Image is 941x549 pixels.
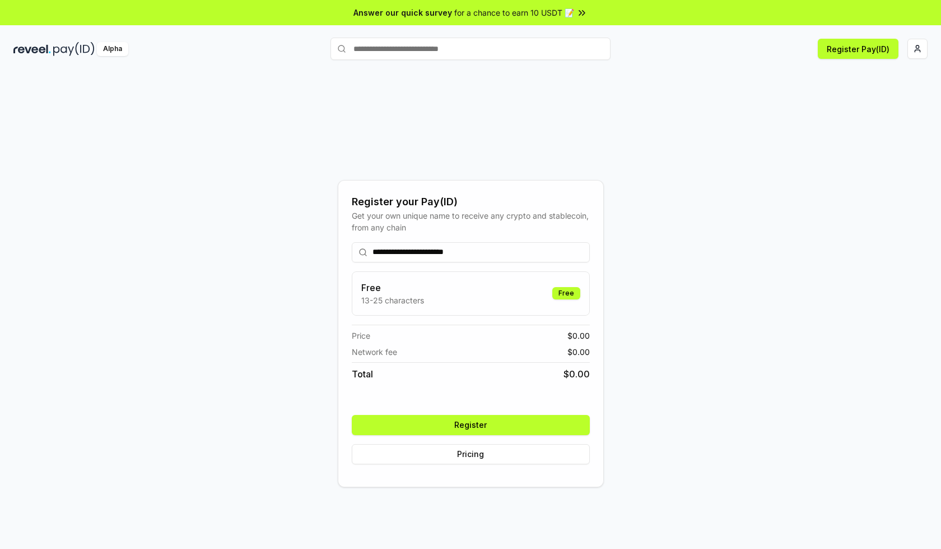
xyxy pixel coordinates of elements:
img: reveel_dark [13,42,51,56]
button: Register Pay(ID) [818,39,898,59]
button: Pricing [352,444,590,464]
div: Alpha [97,42,128,56]
span: $ 0.00 [567,330,590,342]
span: Network fee [352,346,397,358]
span: Price [352,330,370,342]
p: 13-25 characters [361,294,424,306]
span: $ 0.00 [563,367,590,381]
button: Register [352,415,590,435]
img: pay_id [53,42,95,56]
span: Total [352,367,373,381]
span: Answer our quick survey [353,7,452,19]
div: Get your own unique name to receive any crypto and stablecoin, from any chain [352,210,590,233]
div: Register your Pay(ID) [352,194,590,210]
div: Free [552,287,580,299]
span: $ 0.00 [567,346,590,358]
span: for a chance to earn 10 USDT 📝 [454,7,574,19]
h3: Free [361,281,424,294]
